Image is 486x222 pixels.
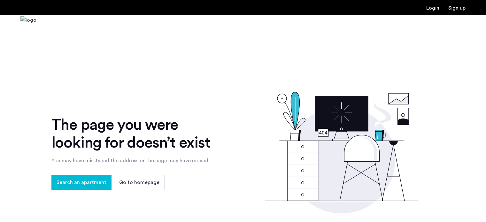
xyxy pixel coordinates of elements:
[51,175,112,190] button: button
[51,157,222,165] div: You may have misstyped the address or the page may have moved.
[57,179,106,186] span: Search an apartment
[119,179,159,186] span: Go to homepage
[51,116,222,152] div: The page you were looking for doesn’t exist
[114,175,165,190] button: button
[426,5,439,11] a: Login
[20,16,36,40] img: logo
[20,16,36,40] a: Cazamio Logo
[448,5,466,11] a: Registration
